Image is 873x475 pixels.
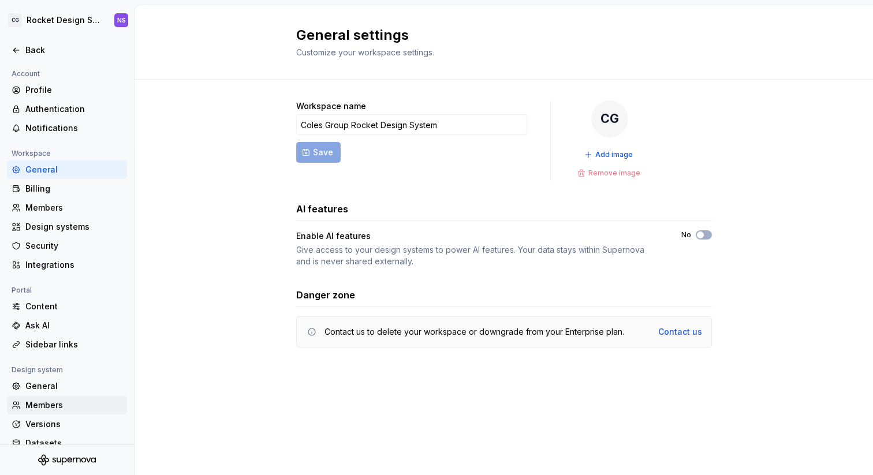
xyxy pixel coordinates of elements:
a: Authentication [7,100,127,118]
a: Design systems [7,218,127,236]
div: Authentication [25,103,122,115]
a: Versions [7,415,127,433]
a: Billing [7,179,127,198]
div: Profile [25,84,122,96]
div: Account [7,67,44,81]
a: Security [7,237,127,255]
h3: Danger zone [296,288,355,302]
a: General [7,377,127,395]
a: Datasets [7,434,127,452]
h2: General settings [296,26,698,44]
a: Back [7,41,127,59]
span: Add image [595,150,633,159]
div: Workspace [7,147,55,160]
a: Notifications [7,119,127,137]
a: Integrations [7,256,127,274]
a: Profile [7,81,127,99]
button: CGRocket Design SystemNS [2,8,132,33]
div: Back [25,44,122,56]
a: Content [7,297,127,316]
div: Design system [7,363,68,377]
span: Customize your workspace settings. [296,47,434,57]
div: Design systems [25,221,122,233]
a: Sidebar links [7,335,127,354]
div: Ask AI [25,320,122,331]
div: Members [25,202,122,214]
div: Content [25,301,122,312]
div: NS [117,16,126,25]
div: Billing [25,183,122,195]
label: No [681,230,691,240]
a: Ask AI [7,316,127,335]
div: Enable AI features [296,230,371,242]
div: Integrations [25,259,122,271]
div: Portal [7,283,36,297]
div: Members [25,399,122,411]
div: General [25,164,122,175]
button: Add image [581,147,638,163]
svg: Supernova Logo [38,454,96,466]
div: General [25,380,122,392]
div: Give access to your design systems to power AI features. Your data stays within Supernova and is ... [296,244,661,267]
a: Contact us [658,326,702,338]
h3: AI features [296,202,348,216]
a: Members [7,199,127,217]
div: CG [8,13,22,27]
div: Datasets [25,437,122,449]
div: Versions [25,418,122,430]
div: CG [591,100,628,137]
div: Contact us to delete your workspace or downgrade from your Enterprise plan. [324,326,624,338]
a: General [7,160,127,179]
div: Rocket Design System [27,14,100,26]
label: Workspace name [296,100,366,112]
div: Notifications [25,122,122,134]
a: Members [7,396,127,414]
div: Sidebar links [25,339,122,350]
div: Security [25,240,122,252]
